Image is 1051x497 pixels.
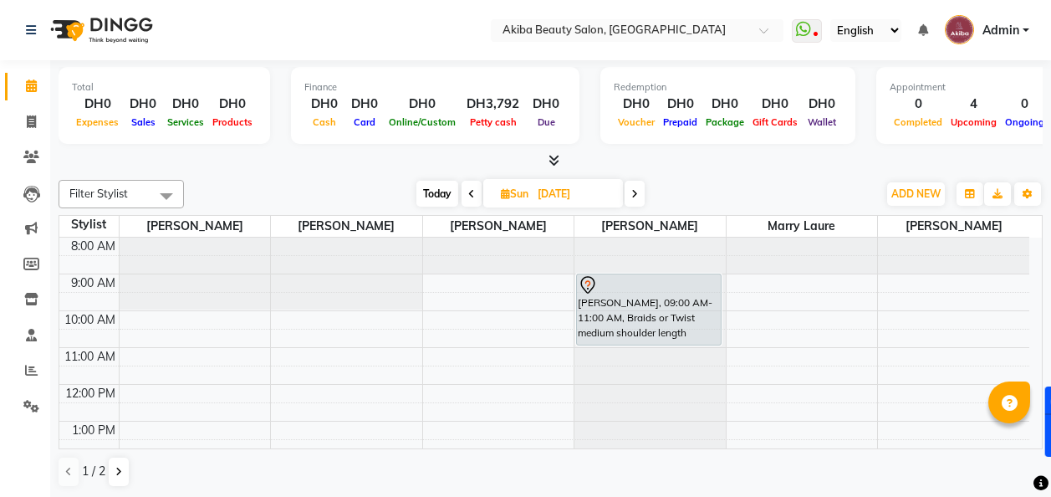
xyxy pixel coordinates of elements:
span: Upcoming [946,116,1001,128]
div: DH0 [208,95,257,114]
span: Filter Stylist [69,187,128,200]
span: Card [349,116,380,128]
span: Sales [127,116,160,128]
div: 11:00 AM [61,348,119,366]
span: 1 / 2 [82,463,105,480]
div: DH0 [385,95,460,114]
span: Marry Laure [727,216,878,237]
button: ADD NEW [887,182,945,206]
span: Ongoing [1001,116,1048,128]
div: 9:00 AM [68,274,119,292]
div: 10:00 AM [61,311,119,329]
iframe: chat widget [981,430,1034,480]
div: 1:00 PM [69,422,119,439]
div: 4 [946,95,1001,114]
span: [PERSON_NAME] [574,216,726,237]
span: Prepaid [659,116,702,128]
div: DH0 [702,95,748,114]
span: Sun [497,187,533,200]
span: Completed [890,116,946,128]
span: Online/Custom [385,116,460,128]
span: Voucher [614,116,659,128]
div: Redemption [614,80,842,95]
img: Admin [945,15,974,44]
span: Admin [982,22,1019,39]
span: [PERSON_NAME] [271,216,422,237]
span: Cash [309,116,340,128]
div: DH0 [802,95,842,114]
div: 8:00 AM [68,238,119,255]
span: [PERSON_NAME] [120,216,271,237]
div: DH3,792 [460,95,526,114]
span: Petty cash [466,116,521,128]
span: Expenses [72,116,123,128]
span: Today [416,181,458,207]
img: logo [43,7,157,54]
span: [PERSON_NAME] [878,216,1029,237]
div: [PERSON_NAME], 09:00 AM-11:00 AM, Braids or Twist medium shoulder length [577,274,721,345]
span: Gift Cards [748,116,802,128]
span: Services [163,116,208,128]
span: Due [533,116,559,128]
div: DH0 [304,95,344,114]
span: Wallet [804,116,840,128]
div: DH0 [526,95,566,114]
span: Products [208,116,257,128]
div: DH0 [344,95,385,114]
div: DH0 [748,95,802,114]
div: DH0 [614,95,659,114]
div: Stylist [59,216,119,233]
span: ADD NEW [891,187,941,200]
div: DH0 [72,95,123,114]
div: 0 [890,95,946,114]
input: 2025-09-07 [533,182,616,207]
div: Total [72,80,257,95]
div: 0 [1001,95,1048,114]
span: Package [702,116,748,128]
div: Finance [304,80,566,95]
div: DH0 [123,95,163,114]
div: 12:00 PM [62,385,119,402]
span: [PERSON_NAME] [423,216,574,237]
div: DH0 [163,95,208,114]
div: DH0 [659,95,702,114]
